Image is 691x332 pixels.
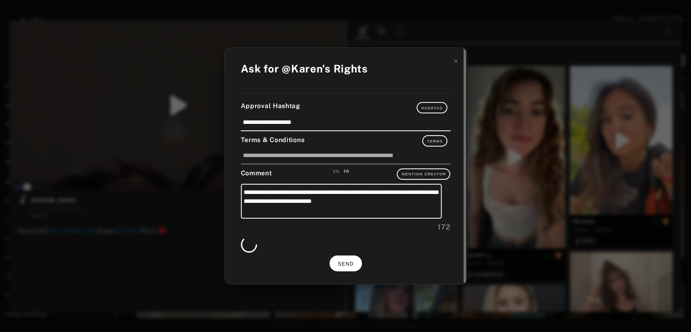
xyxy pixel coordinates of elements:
[421,106,443,110] span: Hashtag
[427,139,443,143] span: Terms
[241,221,451,232] div: 172
[241,61,368,77] div: Ask for @Karen's Rights
[397,168,450,180] button: Mention Creator
[241,168,451,180] div: Comment
[417,102,447,113] button: Hashtag
[422,135,447,147] button: Terms
[241,135,451,147] div: Terms & Conditions
[651,293,691,332] iframe: Chat Widget
[338,261,354,267] span: SEND
[343,168,349,175] div: Save an french version of your comment
[402,172,446,176] span: Mention Creator
[333,168,339,175] div: Save an english version of your comment
[241,101,451,113] div: Approval Hashtag
[651,293,691,332] div: Widget de chat
[330,255,362,271] button: SEND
